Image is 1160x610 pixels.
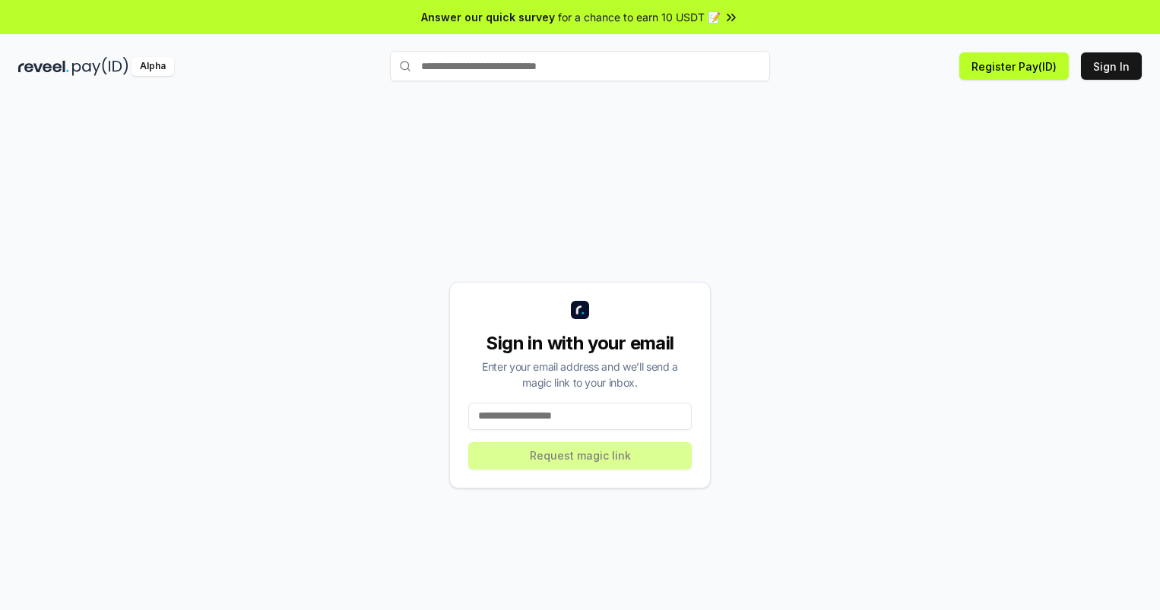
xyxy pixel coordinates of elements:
div: Enter your email address and we’ll send a magic link to your inbox. [468,359,692,390]
span: for a chance to earn 10 USDT 📝 [558,9,721,25]
button: Register Pay(ID) [959,52,1069,80]
div: Sign in with your email [468,331,692,356]
div: Alpha [132,57,174,76]
img: reveel_dark [18,57,69,76]
button: Sign In [1081,52,1142,80]
span: Answer our quick survey [421,9,555,25]
img: logo_small [571,301,589,319]
img: pay_id [72,57,128,76]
